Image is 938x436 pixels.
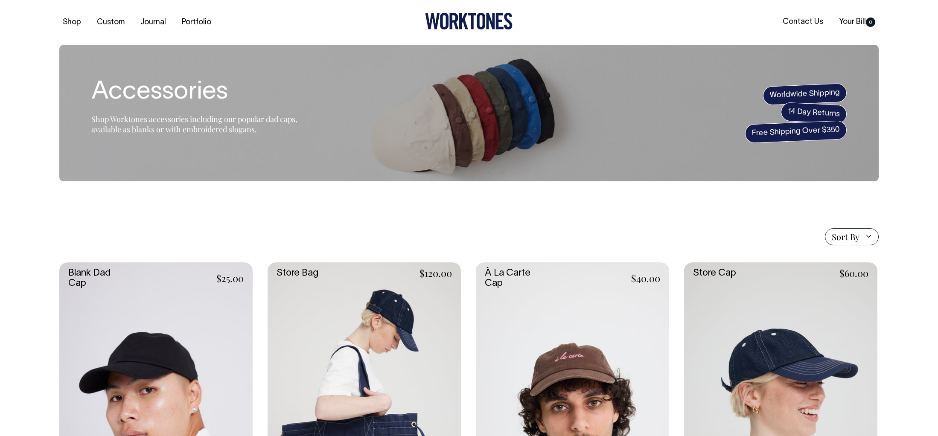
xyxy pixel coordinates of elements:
span: 0 [866,17,875,27]
a: Portfolio [178,15,215,29]
a: Contact Us [779,15,827,29]
a: Journal [137,15,169,29]
span: Sort By [832,232,859,242]
a: Custom [93,15,128,29]
a: Your Bill0 [836,15,879,29]
span: 14 Day Returns [781,102,847,124]
span: Free Shipping Over $350 [745,120,847,143]
span: Shop Worktones accessories including our popular dad caps, available as blanks or with embroidere... [91,114,297,134]
span: Worldwide Shipping [763,83,847,105]
a: Shop [59,15,84,29]
h1: Accessories [91,79,305,106]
